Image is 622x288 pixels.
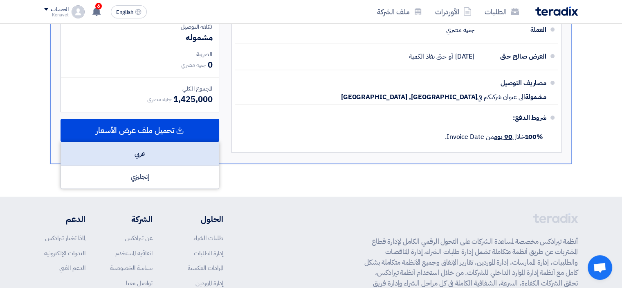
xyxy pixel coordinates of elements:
u: 90 يوم [494,132,512,142]
span: [GEOGRAPHIC_DATA], [GEOGRAPHIC_DATA] [341,93,477,101]
a: الأوردرات [429,2,478,21]
span: مشموله [186,31,212,43]
span: الى عنوان شركتكم في [477,93,525,101]
a: الندوات الإلكترونية [44,249,85,258]
div: تكلفه التوصيل [67,23,212,31]
span: جنيه مصري [147,95,172,104]
div: شروط الدفع: [248,108,546,128]
div: Kenavet [44,13,68,17]
span: مشمولة [525,93,546,101]
a: اتفاقية المستخدم [115,249,153,258]
li: الحلول [177,213,223,225]
span: 1,425,000 [173,93,212,105]
a: الطلبات [478,2,525,21]
strong: 100% [524,132,543,142]
span: أو [449,52,453,61]
span: 0 [207,59,212,71]
div: العرض صالح حتى [481,47,546,66]
button: English [111,5,147,18]
a: تواصل معنا [126,279,153,288]
span: جنيه مصري [181,61,206,69]
a: سياسة الخصوصية [110,263,153,272]
a: إدارة الموردين [195,279,223,288]
a: لماذا تختار تيرادكس [45,234,85,243]
div: الضريبة [67,50,212,59]
li: الشركة [110,213,153,225]
div: مصاريف التوصيل [481,73,546,93]
a: عن تيرادكس [125,234,153,243]
div: المجموع الكلي [67,84,212,93]
span: تحميل ملف عرض الأسعار [96,127,174,134]
a: Open chat [588,255,612,280]
a: إدارة الطلبات [194,249,223,258]
a: المزادات العكسية [188,263,223,272]
li: الدعم [44,213,85,225]
span: 6 [95,3,102,9]
a: طلبات الشراء [193,234,223,243]
span: خلال من Invoice Date. [445,132,543,142]
img: Teradix logo [535,7,578,16]
div: العملة [481,20,546,40]
a: ملف الشركة [371,2,429,21]
img: profile_test.png [72,5,85,18]
div: عربي [61,142,219,166]
div: جنيه مصري [446,22,474,38]
span: English [116,9,133,15]
a: الدعم الفني [59,263,85,272]
div: إنجليزي [61,166,219,188]
div: الحساب [51,6,68,13]
span: [DATE] [455,52,474,61]
span: حتى نفاذ الكمية [409,52,447,61]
